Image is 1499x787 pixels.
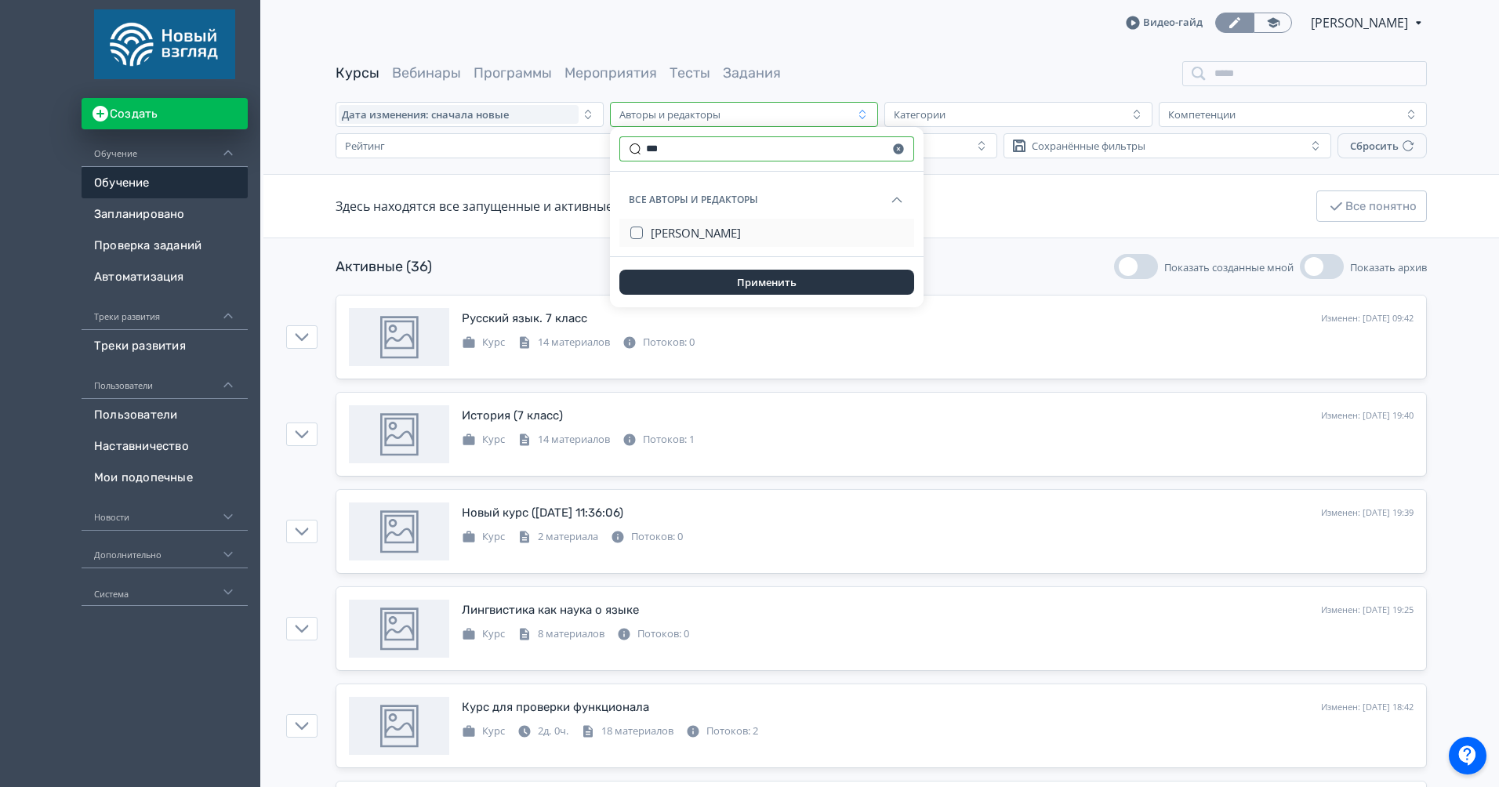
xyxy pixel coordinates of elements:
[581,724,673,739] div: 18 материалов
[723,64,781,82] a: Задания
[517,432,610,448] div: 14 материалов
[94,9,235,79] img: https://files.teachbase.ru/system/account/58660/logo/medium-06d2db31b665f80610edcfcd78931e19.png
[686,724,758,739] div: Потоков: 2
[1350,260,1427,274] span: Показать архив
[1254,13,1292,33] a: Переключиться в режим ученика
[554,724,568,738] span: 0ч.
[619,108,720,121] div: Авторы и редакторы
[82,531,248,568] div: Дополнительно
[82,330,248,361] a: Треки развития
[336,133,663,158] button: Рейтинг
[336,64,379,82] a: Курсы
[82,167,248,198] a: Обучение
[392,64,461,82] a: Вебинары
[1321,604,1414,617] div: Изменен: [DATE] 19:25
[622,432,695,448] div: Потоков: 1
[884,102,1152,127] button: Категории
[462,335,505,350] div: Курс
[474,64,552,82] a: Программы
[538,724,551,738] span: 2д.
[1321,701,1414,714] div: Изменен: [DATE] 18:42
[517,529,598,545] div: 2 материала
[617,626,689,642] div: Потоков: 0
[462,432,505,448] div: Курс
[82,129,248,167] div: Обучение
[1032,140,1145,152] div: Сохранённые фильтры
[622,335,695,350] div: Потоков: 0
[462,310,587,328] div: Русский язык. 7 класс
[619,270,914,295] button: Применить
[651,225,741,241] span: [PERSON_NAME]
[1311,13,1410,32] span: Григорий Волчков
[82,493,248,531] div: Новости
[517,626,604,642] div: 8 материалов
[82,430,248,462] a: Наставничество
[1168,108,1236,121] div: Компетенции
[1004,133,1331,158] button: Сохранённые фильтры
[462,724,505,739] div: Курс
[517,335,610,350] div: 14 материалов
[82,462,248,493] a: Мои подопечные
[336,102,604,127] button: Дата изменения: сначала новые
[336,256,432,277] div: Активные (36)
[462,698,649,716] div: Курс для проверки функционала
[619,181,914,219] button: Все авторы и редакторы
[462,601,639,619] div: Лингвистика как наука о языке
[336,197,825,216] div: Здесь находятся все запущенные и активные мероприятия на текущий момент
[82,261,248,292] a: Автоматизация
[651,219,905,247] button: [PERSON_NAME]
[82,198,248,230] a: Запланировано
[82,568,248,606] div: Система
[894,108,945,121] div: Категории
[1164,260,1294,274] span: Показать созданные мной
[82,361,248,399] div: Пользователи
[462,626,505,642] div: Курс
[342,108,509,121] span: Дата изменения: сначала новые
[611,529,683,545] div: Потоков: 0
[462,529,505,545] div: Курс
[462,504,623,522] div: Новый курс (12.08.2025 11:36:06)
[610,102,878,127] button: Авторы и редакторы
[1321,312,1414,325] div: Изменен: [DATE] 09:42
[1337,133,1427,158] button: Сбросить
[345,140,385,152] div: Рейтинг
[462,407,563,425] div: История (7 класс)
[1126,15,1203,31] a: Видео-гайд
[82,98,248,129] button: Создать
[564,64,657,82] a: Мероприятия
[82,399,248,430] a: Пользователи
[1321,409,1414,423] div: Изменен: [DATE] 19:40
[1316,190,1427,222] button: Все понятно
[670,64,710,82] a: Тесты
[1159,102,1427,127] button: Компетенции
[82,230,248,261] a: Проверка заданий
[629,187,758,212] span: Все авторы и редакторы
[82,292,248,330] div: Треки развития
[1321,506,1414,520] div: Изменен: [DATE] 19:39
